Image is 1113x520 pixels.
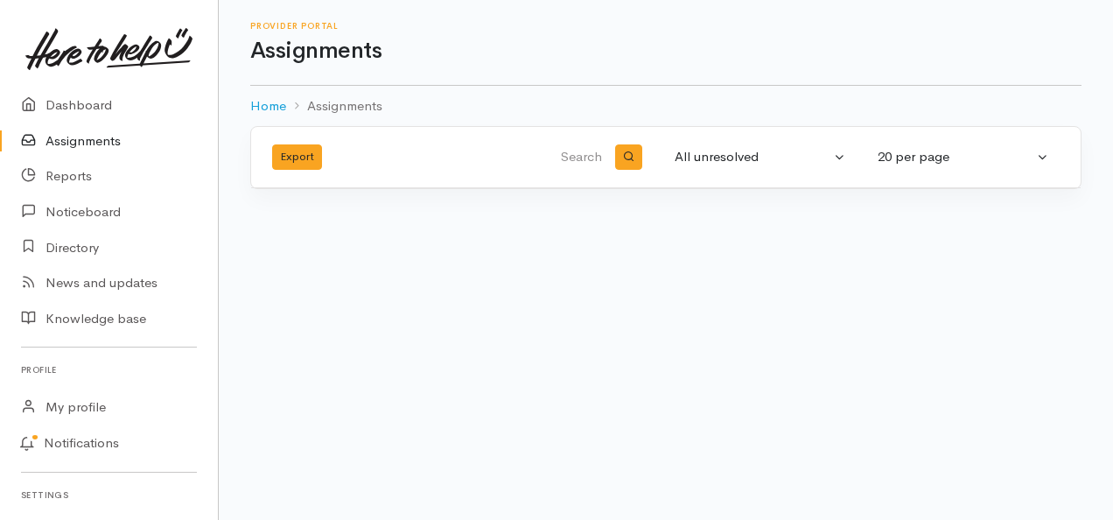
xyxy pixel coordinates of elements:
[250,86,1081,127] nav: breadcrumb
[675,147,830,167] div: All unresolved
[21,358,197,382] h6: Profile
[272,144,322,170] button: Export
[664,140,857,174] button: All unresolved
[878,147,1033,167] div: 20 per page
[250,96,286,116] a: Home
[21,483,197,507] h6: Settings
[286,96,382,116] li: Assignments
[250,21,1081,31] h6: Provider Portal
[867,140,1060,174] button: 20 per page
[250,39,1081,64] h1: Assignments
[468,137,605,179] input: Search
